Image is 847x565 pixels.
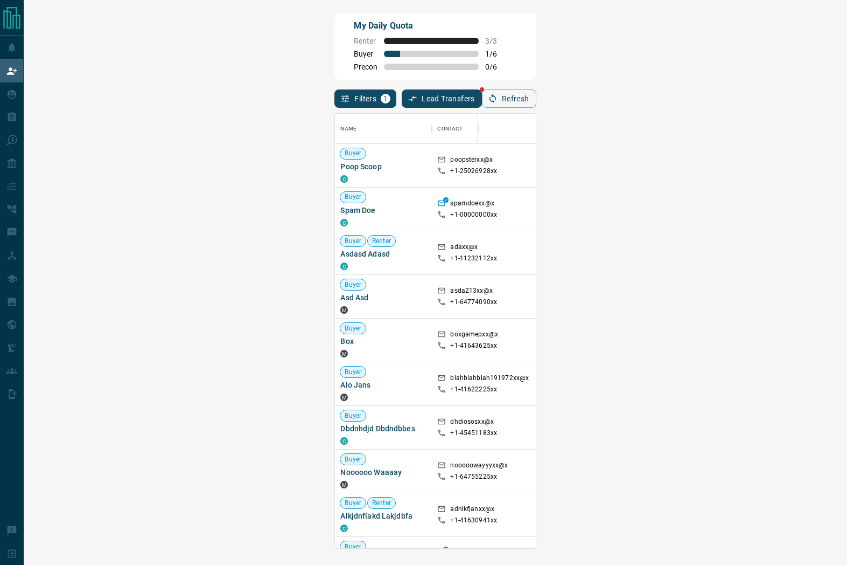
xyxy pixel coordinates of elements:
[450,505,494,516] p: adnlkfjanxx@x
[450,298,497,307] p: +1- 64774090xx
[450,548,511,560] p: chatgpt4workuxx@x
[402,89,482,108] button: Lead Transfers
[382,95,389,102] span: 1
[485,63,509,71] span: 0 / 6
[340,149,366,158] span: Buyer
[368,237,395,246] span: Renter
[340,525,348,532] div: condos.ca
[450,341,497,350] p: +1- 41643625xx
[340,380,426,390] span: Alo Jans
[450,330,498,341] p: boxgamepxx@x
[340,219,348,226] div: condos.ca
[450,155,493,167] p: poopsterxx@x
[432,114,518,144] div: Contact
[340,161,426,172] span: Poop Scoop
[340,114,356,144] div: Name
[354,19,509,32] p: My Daily Quota
[340,467,426,478] span: Noooooo Waaaay
[482,89,536,108] button: Refresh
[450,472,497,481] p: +1- 64755225xx
[450,461,508,472] p: nooooowayyyxx@x
[340,368,366,377] span: Buyer
[450,385,497,394] p: +1- 41622225xx
[354,50,377,58] span: Buyer
[485,50,509,58] span: 1 / 6
[450,254,497,263] p: +1- 11232112xx
[340,542,366,552] span: Buyer
[340,205,426,216] span: Spam Doe
[450,374,529,385] p: blahblahblah191972xx@x
[340,249,426,259] span: Asdasd Adasd
[340,324,366,333] span: Buyer
[335,114,432,144] div: Name
[354,63,377,71] span: Precon
[450,167,497,176] p: +1- 25026928xx
[450,417,494,429] p: dhdiososxx@x
[340,336,426,347] span: Box
[340,411,366,421] span: Buyer
[450,210,497,219] p: +1- 00000000xx
[340,237,366,246] span: Buyer
[450,199,494,210] p: spamdoexx@x
[450,286,492,298] p: asda213xx@x
[340,499,366,508] span: Buyer
[485,37,509,45] span: 3 / 3
[437,114,463,144] div: Contact
[450,429,497,438] p: +1- 45451183xx
[340,481,348,488] div: mrloft.ca
[368,499,395,508] span: Renter
[340,192,366,202] span: Buyer
[340,306,348,314] div: mrloft.ca
[340,394,348,401] div: mrloft.ca
[340,350,348,357] div: mrloft.ca
[450,516,497,525] p: +1- 41630941xx
[340,511,426,521] span: Alkjdnflakd Lakjdbfa
[340,437,348,445] div: condos.ca
[340,455,366,464] span: Buyer
[340,175,348,183] div: condos.ca
[340,292,426,303] span: Asd Asd
[340,423,426,434] span: Dbdnhdjd Dbdndbbes
[340,263,348,270] div: condos.ca
[340,280,366,290] span: Buyer
[450,243,478,254] p: adaxx@x
[334,89,396,108] button: Filters1
[354,37,377,45] span: Renter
